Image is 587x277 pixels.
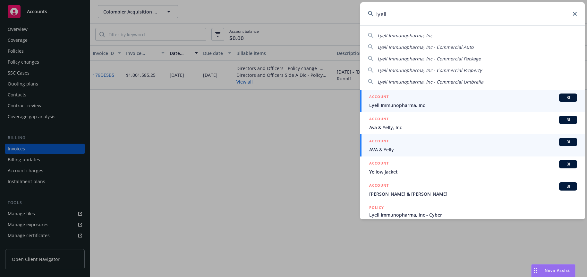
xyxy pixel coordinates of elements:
span: [PERSON_NAME] & [PERSON_NAME] [369,191,577,197]
span: BI [562,183,574,189]
h5: POLICY [369,204,384,211]
h5: ACCOUNT [369,182,389,190]
span: Ava & Yelly, Inc [369,124,577,131]
input: Search... [360,2,585,25]
span: Lyell Immunopharma, Inc [369,102,577,109]
h5: ACCOUNT [369,138,389,146]
span: Lyell Immunopharma, Inc - Commercial Package [378,56,481,62]
span: Nova Assist [545,268,570,273]
span: Lyell Immunopharma, Inc [378,32,432,39]
a: ACCOUNTBI[PERSON_NAME] & [PERSON_NAME] [360,179,585,201]
span: BI [562,117,574,123]
span: BI [562,161,574,167]
span: BI [562,95,574,101]
a: ACCOUNTBILyell Immunopharma, Inc [360,90,585,112]
h5: ACCOUNT [369,116,389,123]
span: Lyell Immunopharma, Inc - Commercial Property [378,67,482,73]
span: Yellow Jacket [369,168,577,175]
a: POLICYLyell Immunopharma, Inc - CyberD94692672, [DATE]-[DATE] [360,201,585,228]
h5: ACCOUNT [369,160,389,168]
a: ACCOUNTBIAva & Yelly, Inc [360,112,585,134]
a: ACCOUNTBIAVA & Yelly [360,134,585,156]
span: BI [562,139,574,145]
span: Lyell Immunopharma, Inc - Commercial Umbrella [378,79,483,85]
span: Lyell Immunopharma, Inc - Commercial Auto [378,44,473,50]
button: Nova Assist [531,264,575,277]
span: Lyell Immunopharma, Inc - Cyber [369,211,577,218]
h5: ACCOUNT [369,94,389,101]
span: AVA & Yelly [369,146,577,153]
div: Drag to move [532,264,540,277]
span: D94692672, [DATE]-[DATE] [369,218,577,225]
a: ACCOUNTBIYellow Jacket [360,156,585,179]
